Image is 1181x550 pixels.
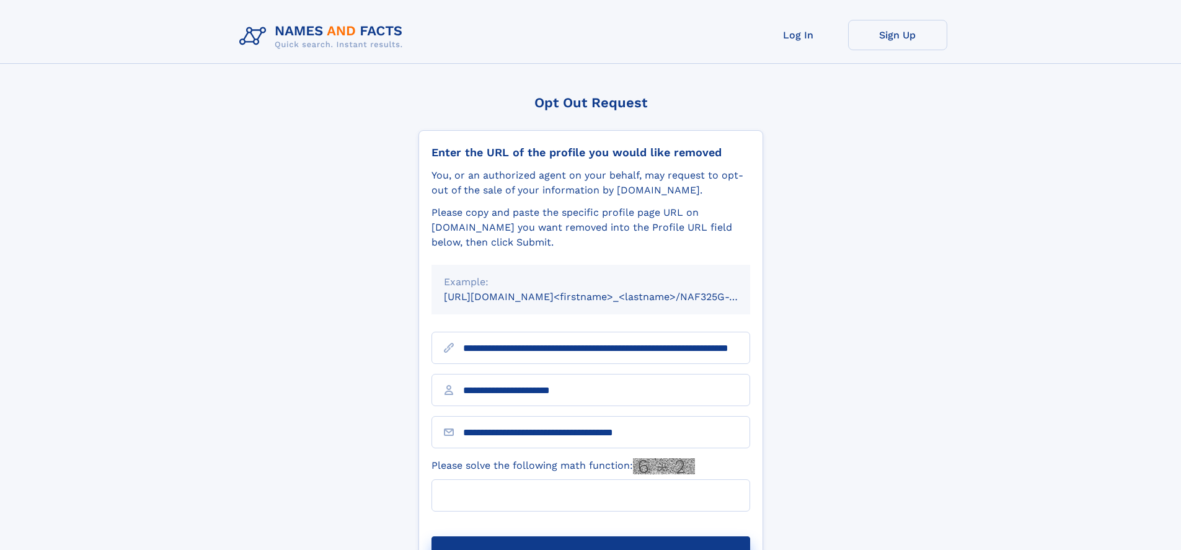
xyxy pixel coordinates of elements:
img: Logo Names and Facts [234,20,413,53]
div: Enter the URL of the profile you would like removed [431,146,750,159]
div: Please copy and paste the specific profile page URL on [DOMAIN_NAME] you want removed into the Pr... [431,205,750,250]
div: You, or an authorized agent on your behalf, may request to opt-out of the sale of your informatio... [431,168,750,198]
div: Example: [444,275,738,290]
div: Opt Out Request [418,95,763,110]
a: Sign Up [848,20,947,50]
label: Please solve the following math function: [431,458,695,474]
a: Log In [749,20,848,50]
small: [URL][DOMAIN_NAME]<firstname>_<lastname>/NAF325G-xxxxxxxx [444,291,774,303]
